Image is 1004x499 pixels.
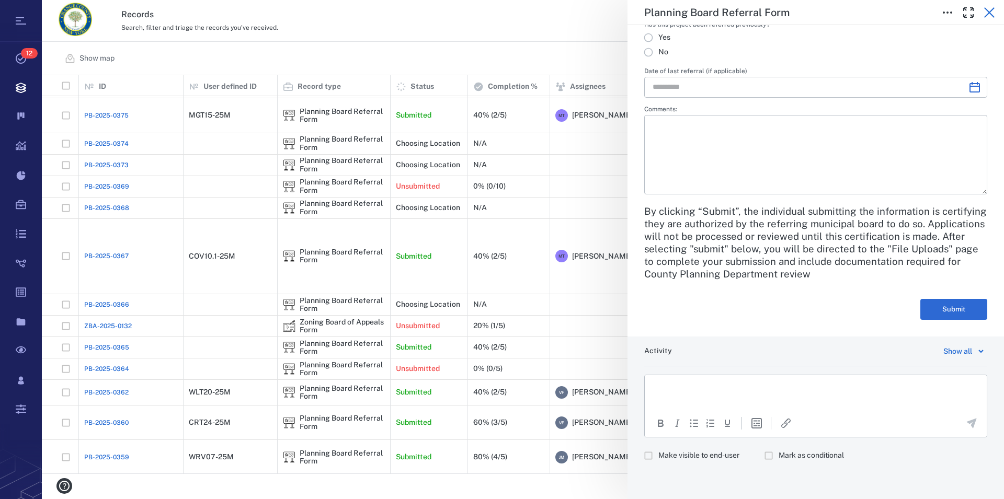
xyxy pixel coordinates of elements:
div: Numbered list [704,417,717,430]
span: 12 [21,48,38,59]
span: Yes [658,32,670,43]
span: Mark as conditional [779,450,844,461]
span: Make visible to end-user [658,450,739,461]
button: Toggle to Edit Boxes [937,2,958,23]
button: Italic [671,417,683,430]
button: Insert template [750,417,763,430]
button: Toggle Fullscreen [958,2,979,23]
div: Show all [943,345,972,357]
h5: Planning Board Referral Form [644,6,790,19]
button: Send the comment [965,417,978,430]
button: Close [979,2,1000,23]
button: Submit [920,299,987,320]
span: Help [24,7,44,17]
h3: By clicking “Submit”, the individual submitting the information is certifying they are authorized... [644,205,987,280]
iframe: Rich Text Area. Press ALT-0 for help. [645,375,987,409]
span: No [658,47,668,57]
label: Date of last referral (if applicable) [644,68,987,77]
button: Choose date [964,77,985,98]
h6: Activity [644,346,672,356]
div: Bullet list [688,417,700,430]
div: Comment will be marked as non-final decision [765,446,852,466]
button: Insert/edit link [780,417,792,430]
button: Bold [654,417,667,430]
div: Citizen will see comment [644,446,748,466]
button: Underline [721,417,734,430]
label: Has this project been referred previously? [644,21,773,30]
label: Comments: [644,106,987,115]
